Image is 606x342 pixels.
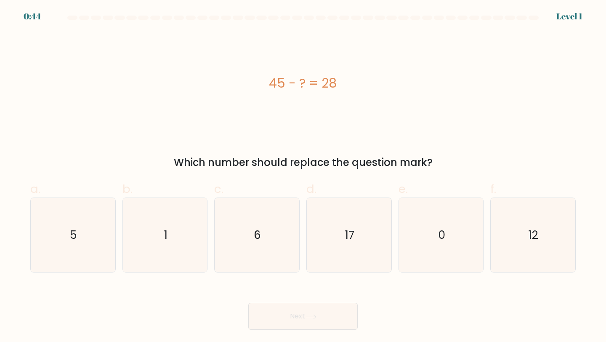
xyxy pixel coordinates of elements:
[248,303,358,330] button: Next
[30,74,576,93] div: 45 - ? = 28
[214,181,223,197] span: c.
[399,181,408,197] span: e.
[529,227,539,243] text: 12
[164,227,167,243] text: 1
[556,10,582,23] div: Level 1
[30,181,40,197] span: a.
[438,227,445,243] text: 0
[35,155,571,170] div: Which number should replace the question mark?
[254,227,261,243] text: 6
[122,181,133,197] span: b.
[24,10,41,23] div: 0:44
[345,227,354,243] text: 17
[70,227,77,243] text: 5
[490,181,496,197] span: f.
[306,181,316,197] span: d.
